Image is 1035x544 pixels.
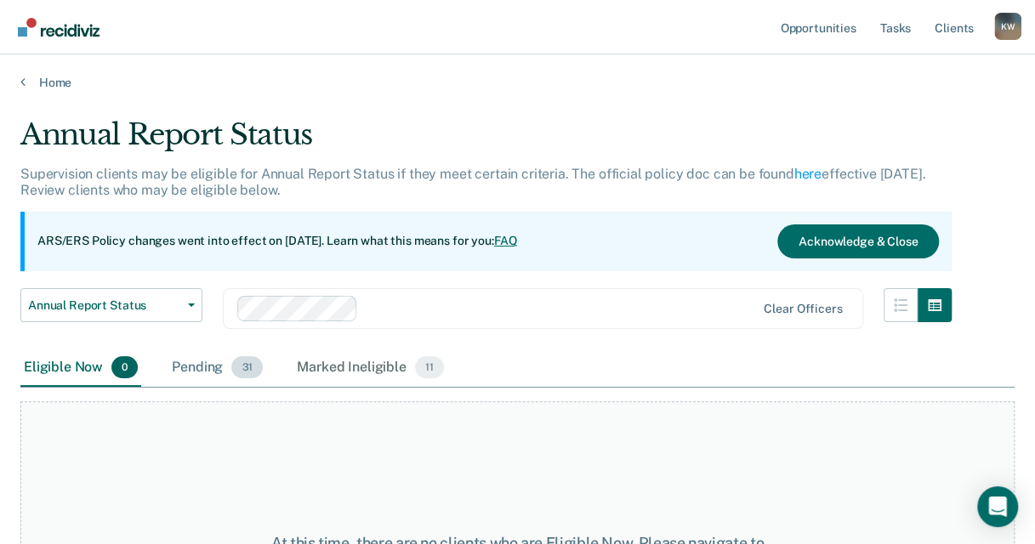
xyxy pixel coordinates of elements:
div: Marked Ineligible11 [293,349,446,387]
p: Supervision clients may be eligible for Annual Report Status if they meet certain criteria. The o... [20,166,925,198]
a: Home [20,75,1015,90]
span: 0 [111,356,138,378]
div: Clear officers [764,302,842,316]
div: Annual Report Status [20,117,952,166]
button: Profile dropdown button [994,13,1021,40]
a: FAQ [494,234,518,247]
img: Recidiviz [18,18,100,37]
span: 11 [415,356,444,378]
p: ARS/ERS Policy changes went into effect on [DATE]. Learn what this means for you: [37,233,517,250]
div: Eligible Now0 [20,349,141,387]
button: Annual Report Status [20,288,202,322]
button: Acknowledge & Close [777,224,939,258]
span: Annual Report Status [28,298,181,313]
span: 31 [231,356,263,378]
div: Pending31 [168,349,266,387]
a: here [794,166,822,182]
div: Open Intercom Messenger [977,486,1018,527]
div: K W [994,13,1021,40]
